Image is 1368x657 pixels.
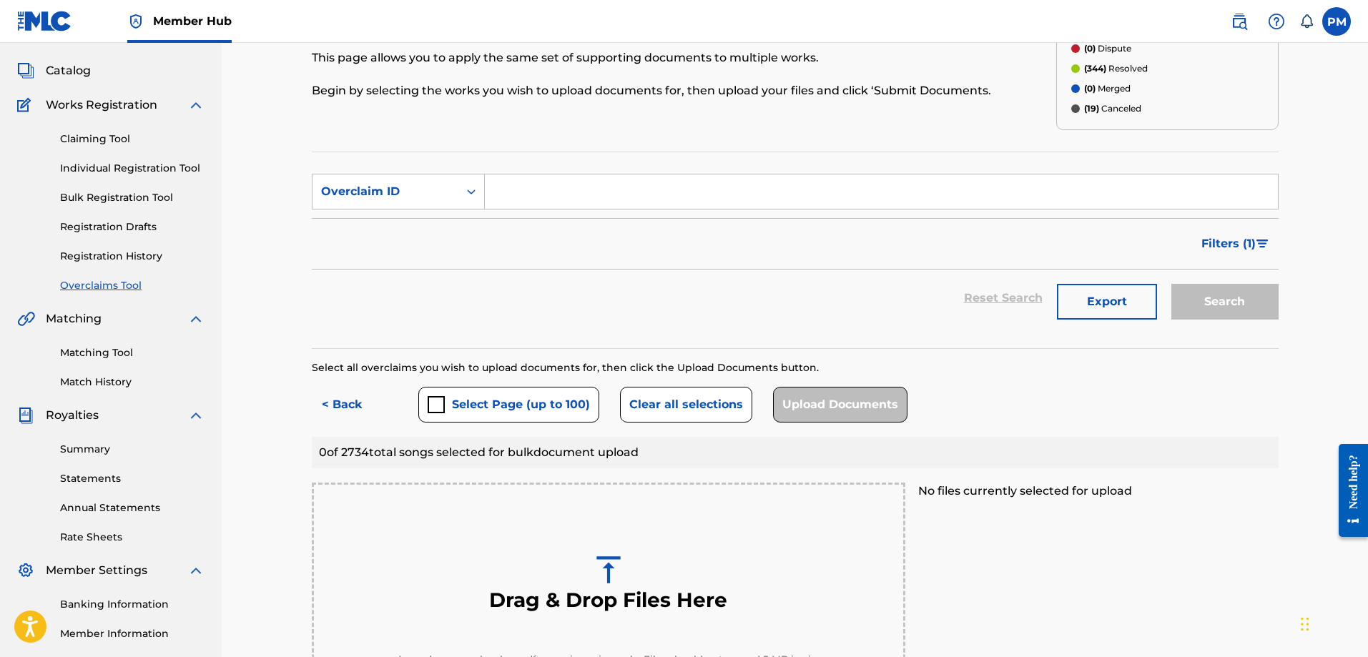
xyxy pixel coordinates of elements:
[187,407,205,424] img: expand
[17,28,104,45] a: SummarySummary
[489,588,727,613] h3: Drag & Drop Files Here
[1262,7,1291,36] div: Help
[17,11,72,31] img: MLC Logo
[312,82,1056,99] p: Begin by selecting the works you wish to upload documents for, then upload your files and click ‘...
[620,387,752,423] button: Clear all selections
[60,626,205,641] a: Member Information
[1057,284,1157,320] button: Export
[1301,603,1309,646] div: Ziehen
[46,62,91,79] span: Catalog
[17,62,34,79] img: Catalog
[17,407,34,424] img: Royalties
[60,345,205,360] a: Matching Tool
[1084,103,1099,114] span: (19)
[1256,239,1269,248] img: filter
[1084,83,1096,94] span: (0)
[17,97,36,114] img: Works Registration
[187,562,205,579] img: expand
[60,530,205,545] a: Rate Sheets
[17,562,34,579] img: Member Settings
[1084,82,1131,95] p: Merged
[591,552,626,588] img: upload
[1296,588,1368,657] div: Chat-Widget
[1084,63,1106,74] span: (344)
[1322,7,1351,36] div: User Menu
[46,97,157,114] span: Works Registration
[1193,226,1279,262] button: Filters (1)
[1299,14,1314,29] div: Notifications
[418,387,599,423] button: Select Page (up to 100)
[1296,588,1368,657] iframe: Chat Widget
[312,49,1056,66] p: This page allows you to apply the same set of supporting documents to multiple works.
[312,360,1279,375] div: Select all overclaims you wish to upload documents for, then click the Upload Documents button.
[1084,42,1131,55] p: Dispute
[60,597,205,612] a: Banking Information
[60,249,205,264] a: Registration History
[918,483,1278,500] p: No files currently selected for upload
[312,387,398,423] button: < Back
[60,278,205,293] a: Overclaims Tool
[153,13,232,29] span: Member Hub
[60,471,205,486] a: Statements
[1328,433,1368,548] iframe: Resource Center
[17,62,91,79] a: CatalogCatalog
[187,97,205,114] img: expand
[312,174,1279,327] form: Search Form
[60,190,205,205] a: Bulk Registration Tool
[60,442,205,457] a: Summary
[46,310,102,327] span: Matching
[187,310,205,327] img: expand
[321,183,450,200] div: Overclaim ID
[1084,62,1148,75] p: Resolved
[60,375,205,390] a: Match History
[60,500,205,515] a: Annual Statements
[1225,7,1254,36] a: Public Search
[60,219,205,234] a: Registration Drafts
[127,13,144,30] img: Top Rightsholder
[1201,235,1256,252] span: Filters ( 1 )
[60,161,205,176] a: Individual Registration Tool
[1084,43,1096,54] span: (0)
[46,407,99,424] span: Royalties
[1268,13,1285,30] img: help
[17,310,35,327] img: Matching
[46,562,147,579] span: Member Settings
[1231,13,1248,30] img: search
[312,437,1279,468] div: 0 of 2734 total songs selected for bulk document upload
[1084,102,1141,115] p: Canceled
[60,132,205,147] a: Claiming Tool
